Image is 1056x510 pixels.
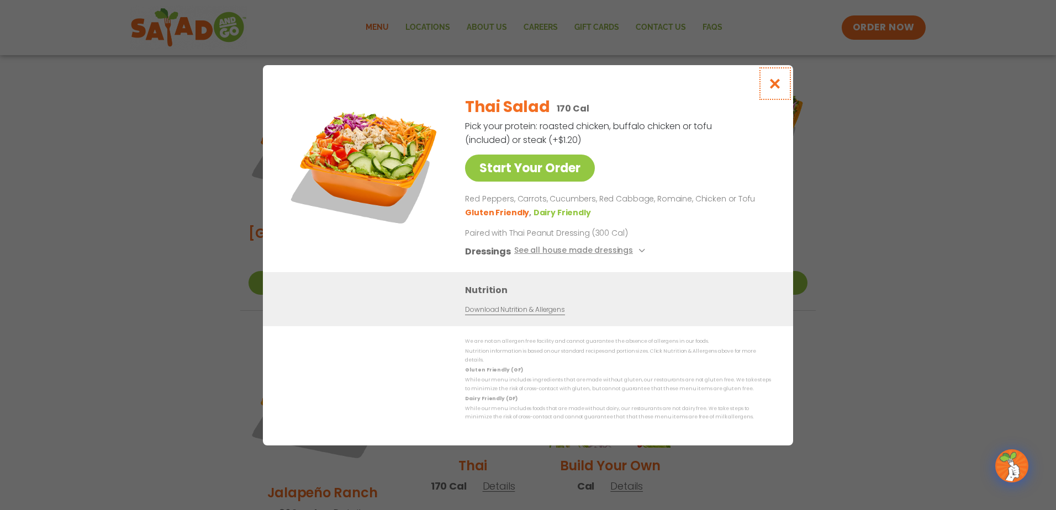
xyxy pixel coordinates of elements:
p: Paired with Thai Peanut Dressing (300 Cal) [465,227,669,238]
button: Close modal [757,65,793,102]
p: We are not an allergen free facility and cannot guarantee the absence of allergens in our foods. [465,337,771,346]
img: wpChatIcon [996,450,1027,481]
li: Gluten Friendly [465,206,533,218]
p: While our menu includes ingredients that are made without gluten, our restaurants are not gluten ... [465,376,771,393]
img: Featured product photo for Thai Salad [288,87,442,242]
strong: Dairy Friendly (DF) [465,395,517,401]
p: 170 Cal [557,102,589,115]
p: Nutrition information is based on our standard recipes and portion sizes. Click Nutrition & Aller... [465,347,771,364]
h3: Nutrition [465,283,777,296]
p: Red Peppers, Carrots, Cucumbers, Red Cabbage, Romaine, Chicken or Tofu [465,193,767,206]
p: While our menu includes foods that are made without dairy, our restaurants are not dairy free. We... [465,405,771,422]
li: Dairy Friendly [534,206,593,218]
p: Pick your protein: roasted chicken, buffalo chicken or tofu (included) or steak (+$1.20) [465,119,714,147]
button: See all house made dressings [514,244,648,258]
strong: Gluten Friendly (GF) [465,366,522,373]
h3: Dressings [465,244,511,258]
a: Download Nutrition & Allergens [465,304,564,315]
a: Start Your Order [465,155,595,182]
h2: Thai Salad [465,95,550,119]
